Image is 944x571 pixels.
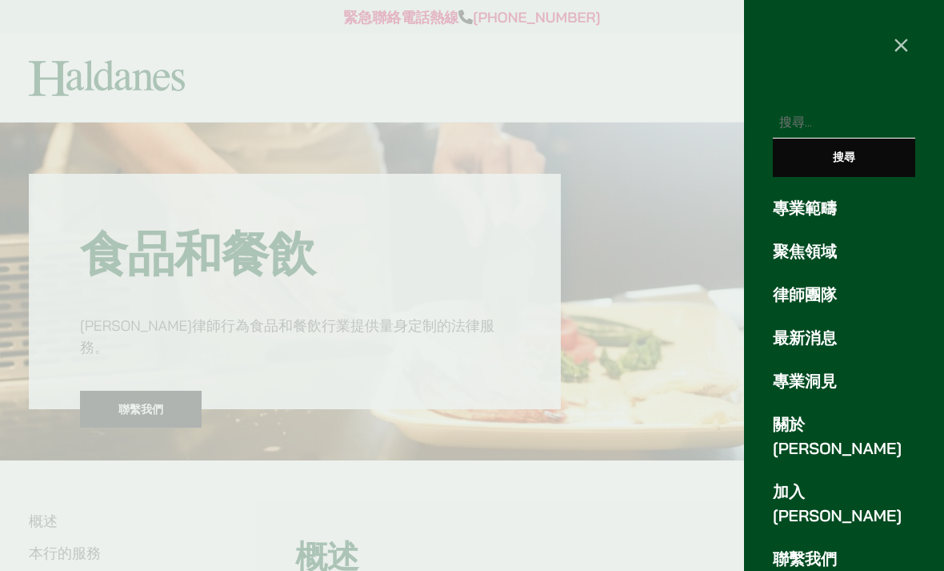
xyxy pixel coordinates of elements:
[893,27,910,59] span: ×
[773,283,915,307] a: 律師團隊
[773,547,915,571] a: 聯繫我們
[773,480,915,528] a: 加入[PERSON_NAME]
[773,139,915,177] input: 搜尋
[773,196,915,220] a: 專業範疇
[773,239,915,263] a: 聚焦領域
[773,326,915,350] a: 最新消息
[773,106,915,139] input: 搜尋關鍵字:
[773,412,915,460] a: 關於[PERSON_NAME]
[773,369,915,393] a: 專業洞見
